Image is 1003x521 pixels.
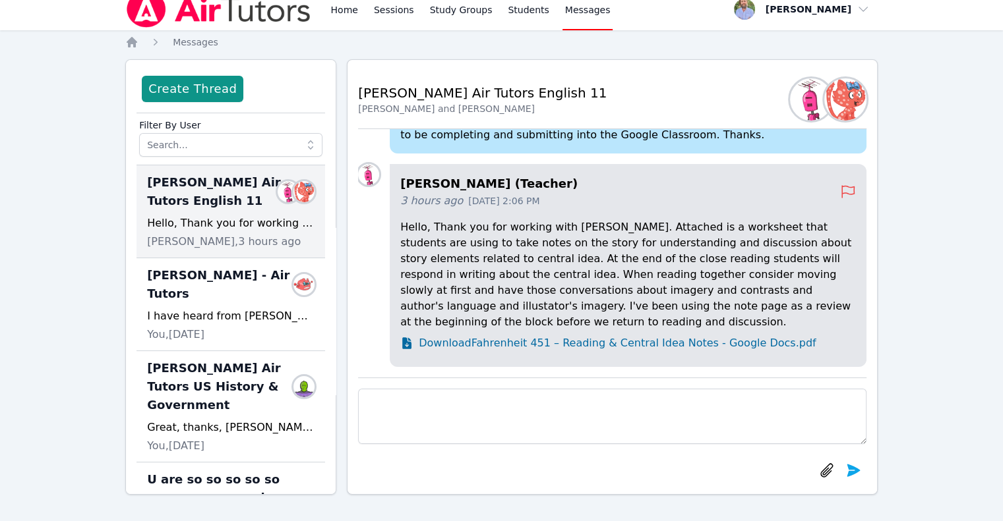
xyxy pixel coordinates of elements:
div: Great, thanks, [PERSON_NAME]. My email is [EMAIL_ADDRESS][DOMAIN_NAME]. I'm excited to get started. [147,420,315,435]
span: Download Fahrenheit 451 – Reading & Central Idea Notes - Google Docs.pdf [419,335,816,351]
span: Messages [565,3,611,16]
div: [PERSON_NAME] Air Tutors US History & GovernmentTony ButtinoGreat, thanks, [PERSON_NAME]. My emai... [137,351,325,462]
div: [PERSON_NAME] - Air TutorsBabara BurchI have heard from [PERSON_NAME] that she was able to clear ... [137,258,325,351]
img: Tony Buttino [293,376,315,397]
img: Babara Burch [293,274,315,295]
input: Search... [139,133,322,157]
nav: Breadcrumb [125,36,878,49]
a: Messages [173,36,218,49]
span: You, [DATE] [147,327,204,343]
span: You, [DATE] [147,438,204,454]
div: I have heard from [PERSON_NAME] that she was able to clear things up for you regarding [PERSON_NA... [147,308,315,324]
button: Create Thread [142,76,243,102]
img: Charlie Dickens [358,164,379,185]
img: Charlie Dickens [278,181,299,202]
span: [PERSON_NAME] Air Tutors English 11 [147,173,283,210]
a: DownloadFahrenheit 451 – Reading & Central Idea Notes - Google Docs.pdf [400,335,856,351]
span: [PERSON_NAME] - Air Tutors [147,266,299,303]
img: Charlie Dickens [790,78,832,121]
p: Hello, Thank you for working with [PERSON_NAME]. Attached is a worksheet that students are using ... [400,219,856,330]
span: Messages [173,37,218,47]
div: Hello, Thank you for working with [PERSON_NAME]. Attached is a worksheet that students are using ... [147,215,315,231]
h2: [PERSON_NAME] Air Tutors English 11 [358,84,607,102]
h4: [PERSON_NAME] (Teacher) [400,175,840,193]
span: [DATE] 2:06 PM [468,194,539,207]
label: Filter By User [139,113,322,133]
span: [PERSON_NAME] Air Tutors US History & Government [147,359,299,414]
span: 3 hours ago [400,193,463,209]
div: [PERSON_NAME] Air Tutors English 11Charlie DickensThomas DietzHello, Thank you for working with [... [137,165,325,258]
img: Thomas Dietz [293,181,315,202]
div: [PERSON_NAME] and [PERSON_NAME] [358,102,607,115]
span: [PERSON_NAME], 3 hours ago [147,234,301,250]
img: Thomas Dietz [824,78,866,121]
